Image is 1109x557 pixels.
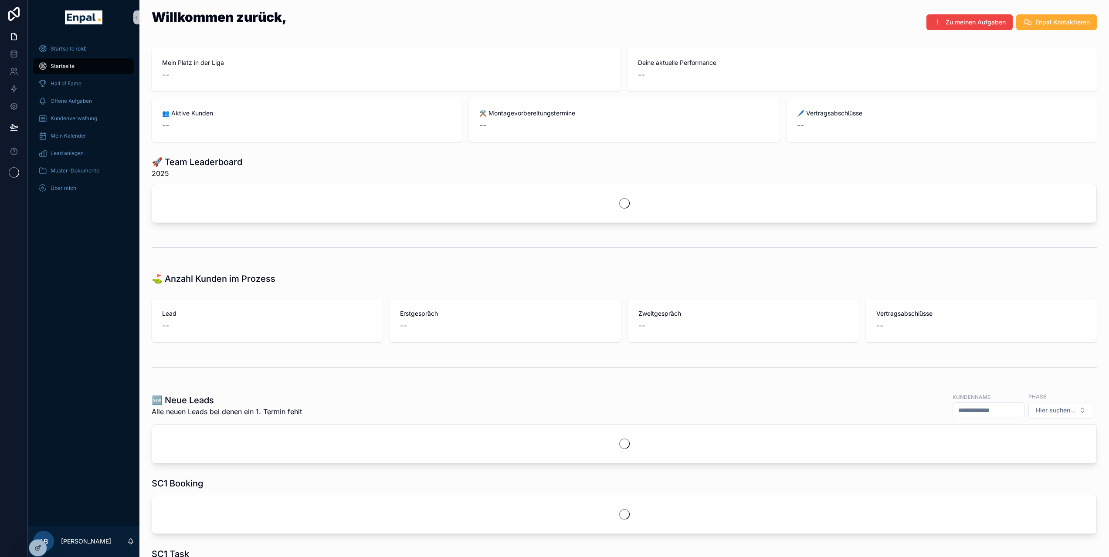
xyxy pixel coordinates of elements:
span: 🖊️ Vertragsabschlüsse [797,109,1086,118]
span: 👥 Aktive Kunden [162,109,451,118]
button: Select Button [1028,402,1093,419]
span: -- [638,69,645,81]
span: Mein Kalender [51,132,86,139]
h1: 🆕 Neue Leads [152,394,302,406]
span: Erstgespräch [400,309,610,318]
a: Offene Aufgaben [33,93,134,109]
span: Über mich [51,185,76,192]
button: Enpal Kontaktieren [1016,14,1097,30]
span: Muster-Dokumente [51,167,99,174]
a: Startseite [33,58,134,74]
span: -- [162,69,169,81]
h1: ⛳ Anzahl Kunden im Prozess [152,273,275,285]
span: Mein Platz in der Liga [162,58,610,67]
h1: SC1 Booking [152,477,203,489]
span: Hier suchen... [1036,406,1075,415]
span: Lead [162,309,372,318]
a: Kundenverwaltung [33,111,134,126]
img: App logo [65,10,102,24]
span: Zweitgespräch [638,309,848,318]
p: [PERSON_NAME] [61,537,111,546]
span: Zu meinen Aufgaben [946,18,1006,27]
label: Kundenname [953,393,990,401]
div: scrollable content [28,35,139,207]
span: ⚒️ Montagevorbereitungstermine [479,109,769,118]
a: Startseite (old) [33,41,134,57]
label: Phase [1028,392,1046,400]
span: -- [479,119,486,132]
span: AB [39,536,48,547]
span: -- [797,119,804,132]
span: 2025 [152,168,242,179]
h1: Willkommen zurück, [152,10,287,24]
span: Alle neuen Leads bei denen ein 1. Termin fehlt [152,406,302,417]
span: Vertragsabschlüsse [876,309,1086,318]
span: -- [162,119,169,132]
span: Hall of Fame [51,80,81,87]
span: Deine aktuelle Performance [638,58,1086,67]
span: Enpal Kontaktieren [1035,18,1090,27]
a: Lead anlegen [33,145,134,161]
h1: 🚀 Team Leaderboard [152,156,242,168]
span: -- [162,320,169,332]
a: Muster-Dokumente [33,163,134,179]
a: Mein Kalender [33,128,134,144]
span: -- [400,320,407,332]
span: -- [876,320,883,332]
span: Offene Aufgaben [51,98,92,105]
button: Zu meinen Aufgaben [926,14,1013,30]
span: -- [638,320,645,332]
a: Über mich [33,180,134,196]
span: Startseite [51,63,75,70]
span: Kundenverwaltung [51,115,97,122]
span: Lead anlegen [51,150,84,157]
a: Hall of Fame [33,76,134,91]
span: Startseite (old) [51,45,87,52]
